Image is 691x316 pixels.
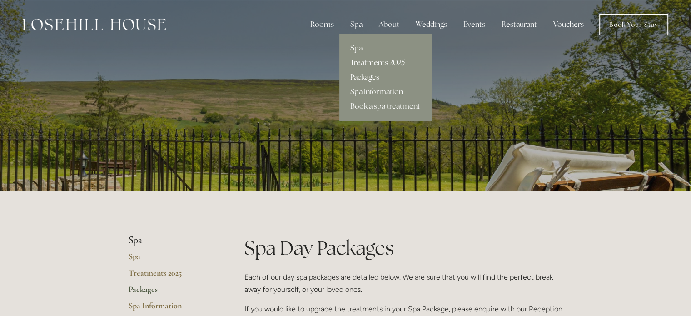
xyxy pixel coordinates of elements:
[456,15,492,34] div: Events
[494,15,544,34] div: Restaurant
[244,235,563,261] h1: Spa Day Packages
[343,15,370,34] div: Spa
[408,15,454,34] div: Weddings
[339,99,431,114] a: Book a spa treatment
[599,14,668,35] a: Book Your Stay
[23,19,166,30] img: Losehill House
[339,41,431,55] a: Spa
[372,15,407,34] div: About
[129,284,215,301] a: Packages
[129,251,215,268] a: Spa
[303,15,341,34] div: Rooms
[546,15,591,34] a: Vouchers
[129,235,215,246] li: Spa
[339,85,431,99] a: Spa Information
[339,55,431,70] a: Treatments 2025
[129,268,215,284] a: Treatments 2025
[339,70,431,85] a: Packages
[244,271,563,296] p: Each of our day spa packages are detailed below. We are sure that you will find the perfect break...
